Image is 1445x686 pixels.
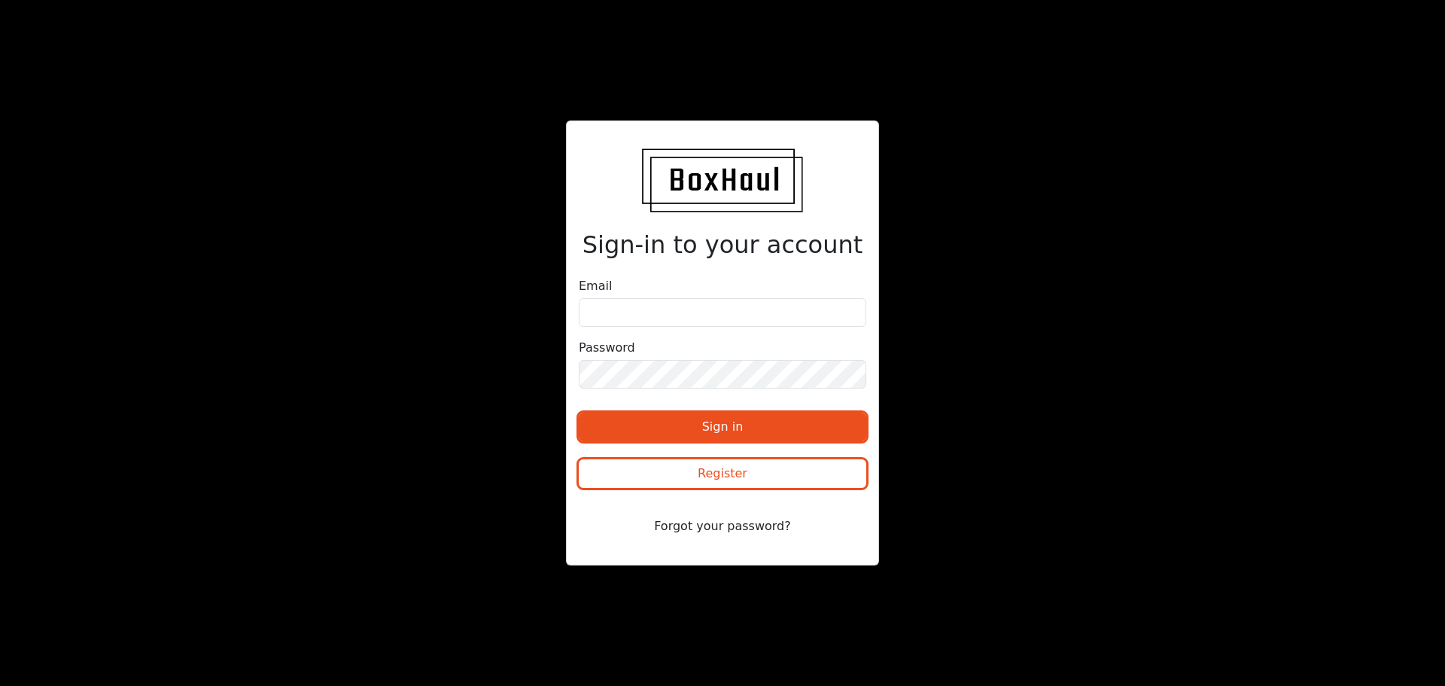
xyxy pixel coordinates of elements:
button: Sign in [579,413,866,441]
a: Forgot your password? [579,519,866,533]
img: BoxHaul [642,148,803,212]
label: Password [579,339,635,357]
h2: Sign-in to your account [579,230,866,259]
a: Register [579,469,866,483]
button: Register [579,459,866,488]
label: Email [579,277,612,295]
button: Forgot your password? [579,512,866,541]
